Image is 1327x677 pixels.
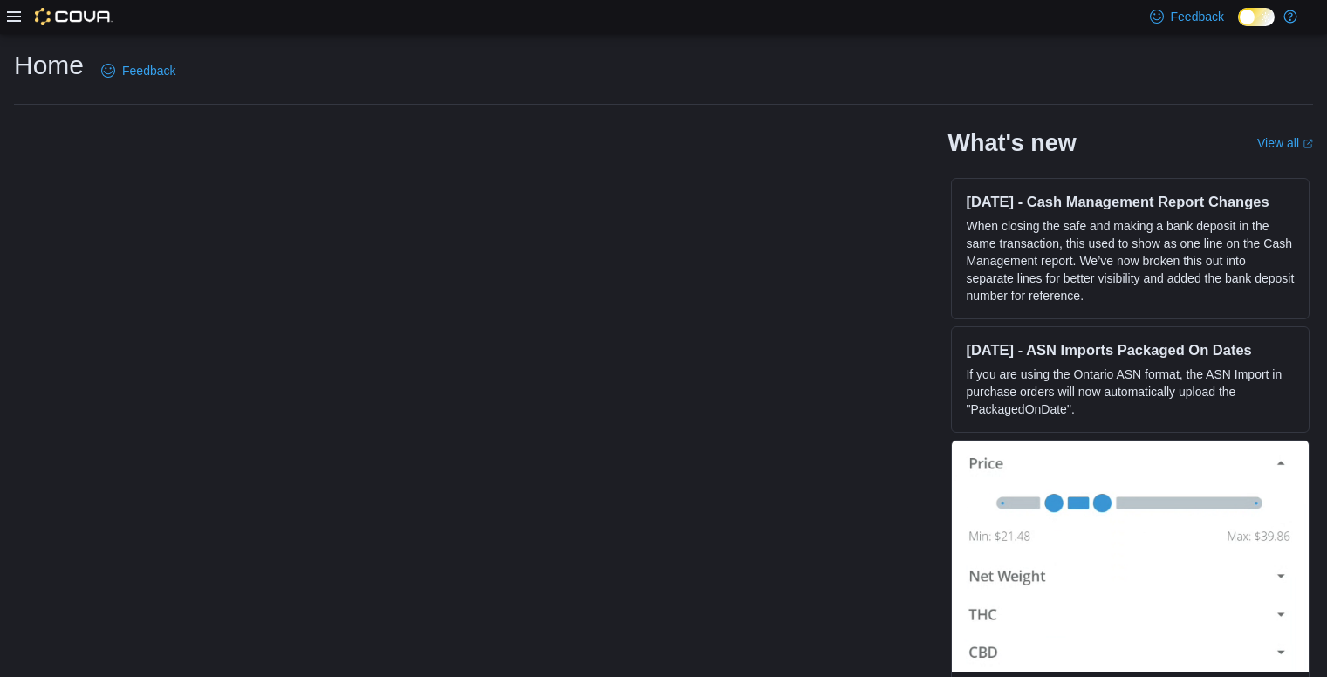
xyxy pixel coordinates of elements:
[1238,26,1239,27] span: Dark Mode
[1257,136,1313,150] a: View allExternal link
[1171,8,1224,25] span: Feedback
[1303,139,1313,149] svg: External link
[966,366,1295,418] p: If you are using the Ontario ASN format, the ASN Import in purchase orders will now automatically...
[947,129,1076,157] h2: What's new
[966,341,1295,359] h3: [DATE] - ASN Imports Packaged On Dates
[966,217,1295,304] p: When closing the safe and making a bank deposit in the same transaction, this used to show as one...
[94,53,182,88] a: Feedback
[1238,8,1275,26] input: Dark Mode
[35,8,113,25] img: Cova
[966,193,1295,210] h3: [DATE] - Cash Management Report Changes
[14,48,84,83] h1: Home
[122,62,175,79] span: Feedback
